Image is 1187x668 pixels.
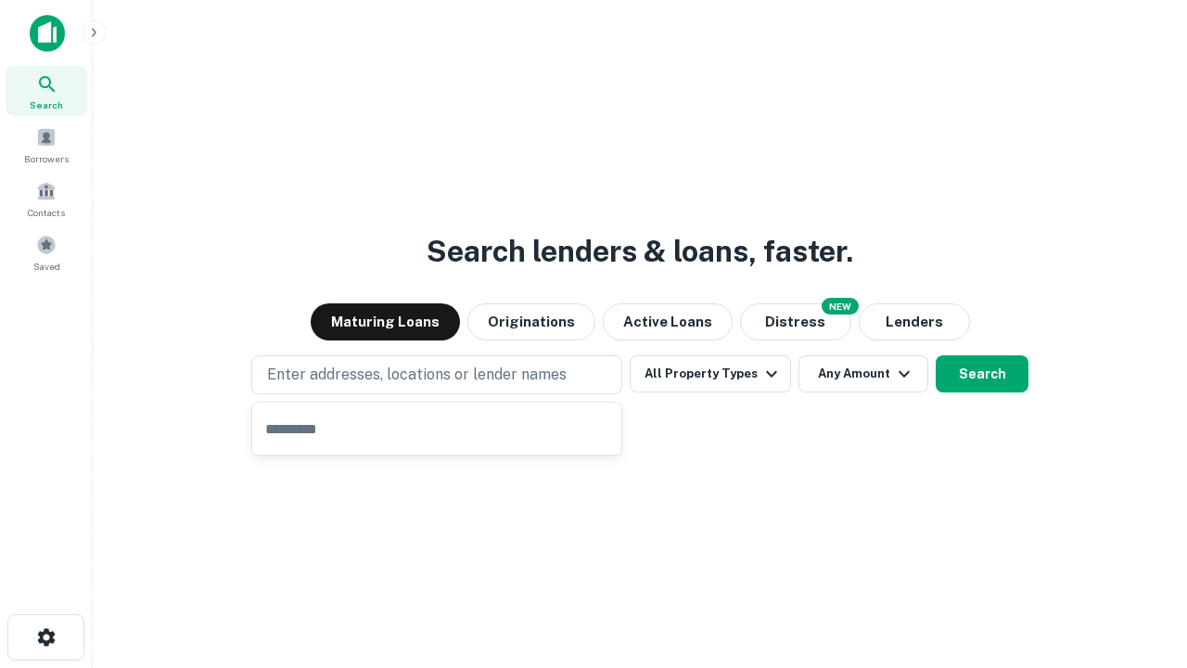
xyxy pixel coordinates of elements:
span: Borrowers [24,151,69,166]
h3: Search lenders & loans, faster. [427,229,853,274]
button: Enter addresses, locations or lender names [251,355,622,394]
a: Search [6,66,87,116]
span: Contacts [28,205,65,220]
button: Lenders [859,303,970,340]
a: Borrowers [6,120,87,170]
a: Contacts [6,173,87,224]
button: Any Amount [798,355,928,392]
button: Search distressed loans with lien and other non-mortgage details. [740,303,851,340]
button: Originations [467,303,595,340]
button: Maturing Loans [311,303,460,340]
p: Enter addresses, locations or lender names [267,364,567,386]
div: NEW [822,298,859,315]
iframe: Chat Widget [1094,520,1187,609]
button: Search [936,355,1028,392]
span: Search [30,97,63,112]
a: Saved [6,227,87,277]
img: capitalize-icon.png [30,15,65,52]
span: Saved [33,259,60,274]
button: All Property Types [630,355,791,392]
button: Active Loans [603,303,733,340]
